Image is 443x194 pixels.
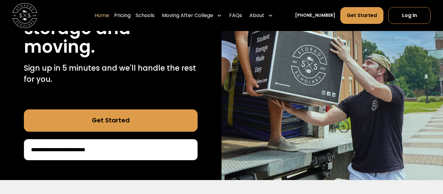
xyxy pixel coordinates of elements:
p: Sign up in 5 minutes and we'll handle the rest for you. [24,63,197,85]
a: [PHONE_NUMBER] [295,12,335,19]
a: Log In [388,7,431,24]
a: Home [95,7,109,24]
a: Get Started [24,109,197,132]
a: Schools [136,7,154,24]
div: Moving After College [159,7,224,24]
div: Moving After College [162,12,213,19]
img: Storage Scholars main logo [12,3,37,28]
a: FAQs [229,7,242,24]
a: Pricing [114,7,131,24]
div: About [249,12,264,19]
a: Get Started [340,7,383,24]
div: About [247,7,275,24]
